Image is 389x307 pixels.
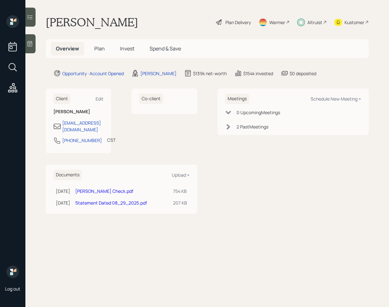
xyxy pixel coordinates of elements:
[56,199,70,206] div: [DATE]
[94,45,105,52] span: Plan
[62,120,104,133] div: [EMAIL_ADDRESS][DOMAIN_NAME]
[345,19,364,26] div: Kustomer
[107,137,116,143] div: CST
[172,172,190,178] div: Upload +
[62,70,124,77] div: Opportunity · Account Opened
[290,70,316,77] div: $0 deposited
[6,265,19,278] img: retirable_logo.png
[96,96,104,102] div: Edit
[311,96,361,102] div: Schedule New Meeting +
[75,200,147,206] a: Statement Dated 08_29_2025.pdf
[173,188,187,194] div: 754 KB
[140,70,177,77] div: [PERSON_NAME]
[53,109,104,114] h6: [PERSON_NAME]
[75,188,133,194] a: [PERSON_NAME] Check.pdf
[53,170,82,180] h6: Documents
[139,94,163,104] h6: Co-client
[150,45,181,52] span: Spend & Save
[225,19,251,26] div: Plan Delivery
[237,123,268,130] div: 2 Past Meeting s
[46,15,138,29] h1: [PERSON_NAME]
[243,70,273,77] div: $154k invested
[307,19,322,26] div: Altruist
[237,109,280,116] div: 0 Upcoming Meeting s
[193,70,227,77] div: $139k net-worth
[225,94,249,104] h6: Meetings
[56,45,79,52] span: Overview
[120,45,134,52] span: Invest
[173,199,187,206] div: 207 KB
[53,94,70,104] h6: Client
[56,188,70,194] div: [DATE]
[269,19,285,26] div: Warmer
[5,286,20,292] div: Log out
[62,137,102,144] div: [PHONE_NUMBER]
